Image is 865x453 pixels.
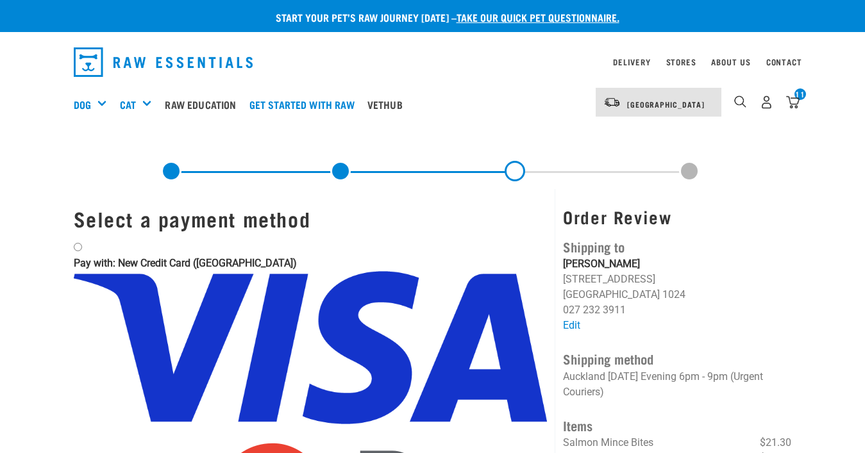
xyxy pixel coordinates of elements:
[563,349,791,368] h4: Shipping method
[563,415,791,435] h4: Items
[666,60,696,64] a: Stores
[760,435,791,450] span: $21.30
[563,436,653,449] span: Salmon Mince Bites
[760,95,773,109] img: user.png
[74,207,548,230] h1: Select a payment method
[794,88,806,100] div: 11
[63,42,802,82] nav: dropdown navigation
[563,302,791,318] li: 027 232 3911
[563,287,791,302] li: [GEOGRAPHIC_DATA] 1024
[74,271,548,424] img: Visa
[74,257,297,269] strong: Pay with: New Credit Card ([GEOGRAPHIC_DATA])
[246,79,364,130] a: Get started with Raw
[457,14,619,20] a: take our quick pet questionnaire.
[734,95,746,108] img: home-icon-1@2x.png
[74,243,82,251] input: Pay with: New Credit Card ([GEOGRAPHIC_DATA]) Visa Mastercard GPay WeChat Alipay
[74,97,91,112] a: Dog
[563,272,791,287] li: [STREET_ADDRESS]
[563,369,791,400] p: Auckland [DATE] Evening 6pm - 9pm (Urgent Couriers)
[766,60,802,64] a: Contact
[563,319,580,331] a: Edit
[786,95,800,109] img: home-icon@2x.png
[563,207,791,227] h3: Order Review
[627,102,705,106] span: [GEOGRAPHIC_DATA]
[120,97,136,112] a: Cat
[603,97,621,108] img: van-moving.png
[364,79,412,130] a: Vethub
[711,60,750,64] a: About Us
[563,258,640,270] strong: [PERSON_NAME]
[563,236,791,256] h4: Shipping to
[162,79,246,130] a: Raw Education
[613,60,650,64] a: Delivery
[74,47,253,77] img: Raw Essentials Logo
